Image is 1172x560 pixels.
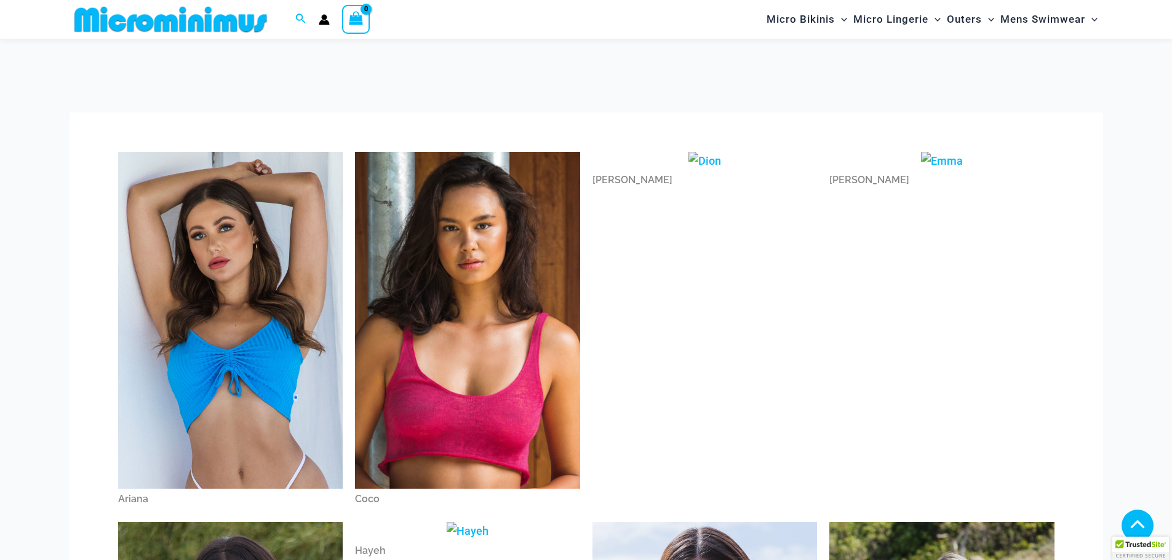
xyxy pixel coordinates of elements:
[850,4,944,35] a: Micro LingerieMenu ToggleMenu Toggle
[829,170,1054,191] div: [PERSON_NAME]
[763,4,850,35] a: Micro BikinisMenu ToggleMenu Toggle
[118,152,343,510] a: ArianaAriana
[835,4,847,35] span: Menu Toggle
[295,12,306,27] a: Search icon link
[592,170,818,191] div: [PERSON_NAME]
[118,489,343,510] div: Ariana
[829,152,1054,191] a: Emma[PERSON_NAME]
[342,5,370,33] a: View Shopping Cart, empty
[688,152,721,170] img: Dion
[1085,4,1098,35] span: Menu Toggle
[928,4,941,35] span: Menu Toggle
[944,4,997,35] a: OutersMenu ToggleMenu Toggle
[355,489,580,510] div: Coco
[921,152,963,170] img: Emma
[853,4,928,35] span: Micro Lingerie
[997,4,1101,35] a: Mens SwimwearMenu ToggleMenu Toggle
[1112,537,1169,560] div: TrustedSite Certified
[118,152,343,489] img: Ariana
[947,4,982,35] span: Outers
[355,152,580,510] a: CocoCoco
[767,4,835,35] span: Micro Bikinis
[70,6,272,33] img: MM SHOP LOGO FLAT
[592,152,818,191] a: Dion[PERSON_NAME]
[982,4,994,35] span: Menu Toggle
[319,14,330,25] a: Account icon link
[447,522,488,540] img: Hayeh
[762,2,1103,37] nav: Site Navigation
[1000,4,1085,35] span: Mens Swimwear
[355,152,580,489] img: Coco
